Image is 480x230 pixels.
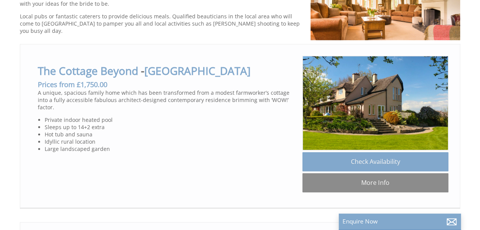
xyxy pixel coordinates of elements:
li: Hot tub and sauna [45,131,296,138]
a: The Cottage Beyond [38,63,138,78]
a: [GEOGRAPHIC_DATA] [144,63,251,78]
li: Idyllic rural location [45,138,296,145]
p: A unique, spacious family home which has been transformed from a modest farmworker’s cottage into... [38,89,296,111]
p: Enquire Now [343,217,457,225]
span: - [141,63,251,78]
a: More Info [302,173,448,192]
p: Local pubs or fantastic caterers to provide delicious meals. Qualified beauticians in the local a... [20,13,306,34]
li: Private indoor heated pool [45,116,296,123]
a: Check Availability [302,152,448,171]
li: Sleeps up to 14+2 extra [45,123,296,131]
h3: Prices from £1,750.00 [38,80,296,89]
img: IMG_8059_%281%29.original.jpg [302,56,448,150]
li: Large landscaped garden [45,145,296,152]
